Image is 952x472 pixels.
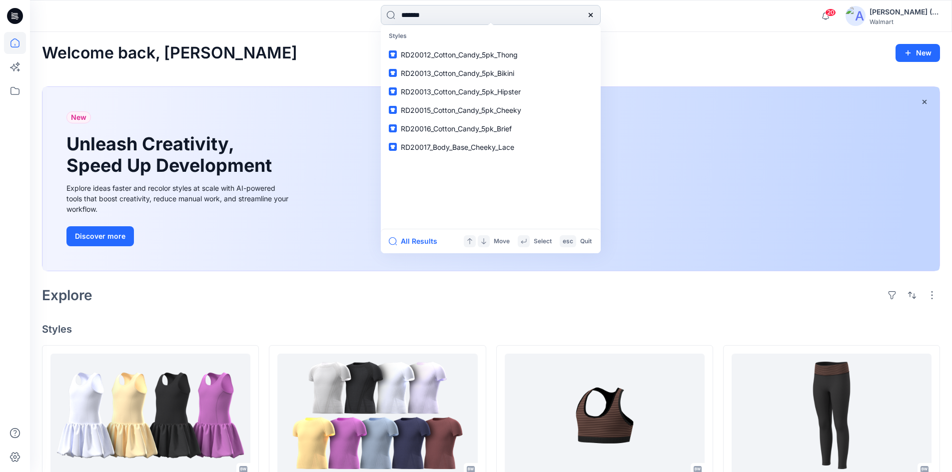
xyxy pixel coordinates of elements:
button: New [896,44,940,62]
p: Styles [383,27,599,45]
p: esc [563,236,573,247]
span: 20 [825,8,836,16]
button: All Results [389,235,444,247]
h1: Unleash Creativity, Speed Up Development [66,133,276,176]
span: New [71,111,86,123]
a: Discover more [66,226,291,246]
div: Walmart [870,18,940,25]
a: RD20016_Cotton_Candy_5pk_Brief [383,119,599,138]
a: RD20013_Cotton_Candy_5pk_Hipster [383,82,599,101]
div: [PERSON_NAME] (Delta Galil) [870,6,940,18]
p: Quit [580,236,592,247]
a: RD20012_Cotton_Candy_5pk_Thong [383,45,599,64]
h2: Welcome back, [PERSON_NAME] [42,44,297,62]
span: RD20017_Body_Base_Cheeky_Lace [401,143,514,151]
span: RD20015_Cotton_Candy_5pk_Cheeky [401,106,521,114]
div: Explore ideas faster and recolor styles at scale with AI-powered tools that boost creativity, red... [66,183,291,214]
h4: Styles [42,323,940,335]
span: RD20016_Cotton_Candy_5pk_Brief [401,124,512,133]
img: avatar [846,6,866,26]
span: RD20012_Cotton_Candy_5pk_Thong [401,50,518,59]
a: RD20017_Body_Base_Cheeky_Lace [383,138,599,156]
p: Select [534,236,552,247]
p: Move [494,236,510,247]
a: RD20013_Cotton_Candy_5pk_Bikini [383,64,599,82]
h2: Explore [42,287,92,303]
span: RD20013_Cotton_Candy_5pk_Bikini [401,69,514,77]
button: Discover more [66,226,134,246]
a: RD20015_Cotton_Candy_5pk_Cheeky [383,101,599,119]
span: RD20013_Cotton_Candy_5pk_Hipster [401,87,521,96]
